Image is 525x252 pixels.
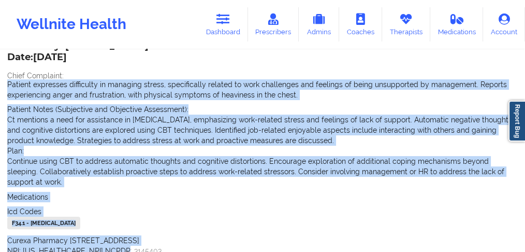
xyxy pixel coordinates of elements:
[7,156,518,187] p: Continue using CBT to address automatic thoughts and cognitive distortions. Encourage exploration...
[7,193,48,201] span: Medications
[7,217,80,229] div: F34.1 - [MEDICAL_DATA]
[382,7,430,41] a: Therapists
[7,40,149,64] div: Created by: [PERSON_NAME]
[7,51,149,64] p: Date: [DATE]
[7,72,64,80] span: Chief Complaint:
[299,7,339,41] a: Admins
[7,105,188,114] span: Patient Notes (Subjective and Objective Assessment):
[483,7,525,41] a: Account
[198,7,248,41] a: Dashboard
[248,7,299,41] a: Prescribers
[7,207,41,216] span: Icd Codes
[339,7,382,41] a: Coaches
[430,7,484,41] a: Medications
[508,101,525,142] a: Report Bug
[7,115,518,146] p: Ct mentions a need for assistance in [MEDICAL_DATA], emphasizing work-related stress and feelings...
[7,147,24,155] span: Plan:
[7,79,518,100] p: Patient expresses difficulty in managing stress, specifically related to work challenges and feel...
